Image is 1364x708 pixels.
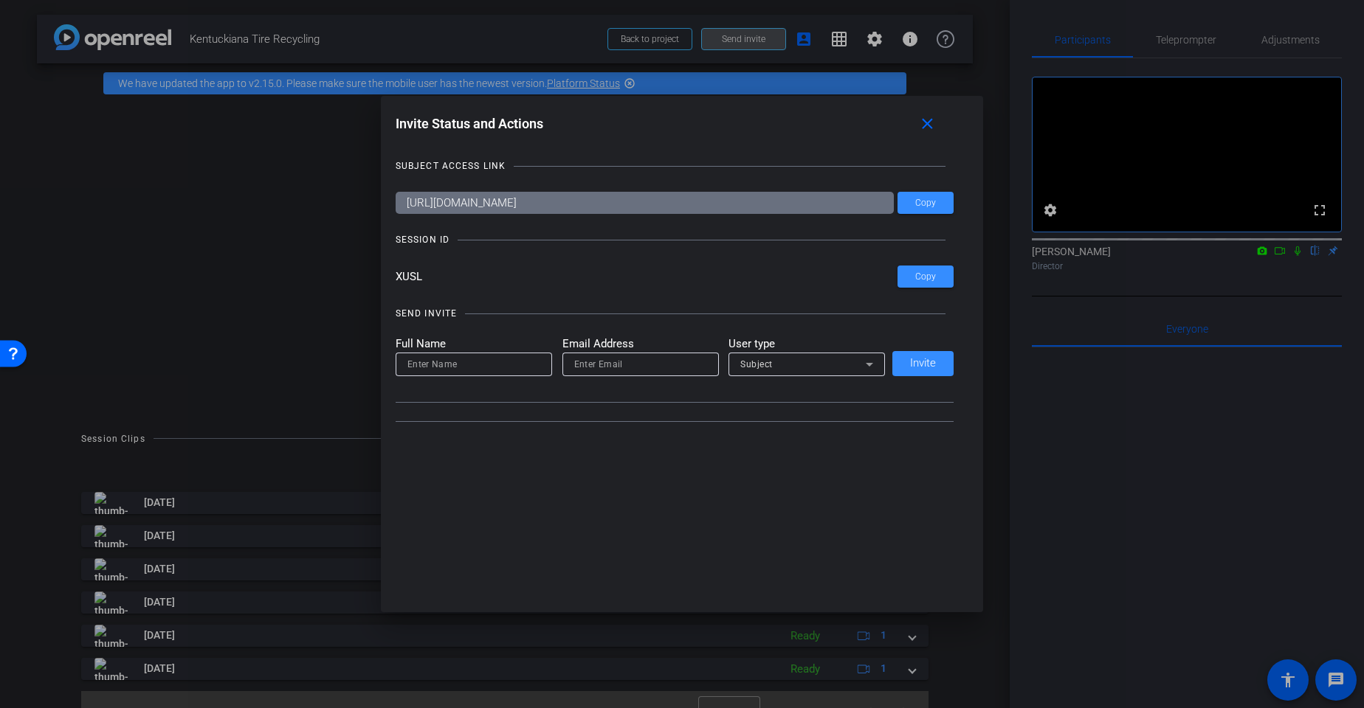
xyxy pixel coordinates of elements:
[407,355,540,373] input: Enter Name
[898,265,954,288] button: Copy
[915,198,936,209] span: Copy
[740,359,773,369] span: Subject
[915,271,936,282] span: Copy
[396,306,457,321] div: SEND INVITE
[396,111,954,137] div: Invite Status and Actions
[396,306,954,321] openreel-title-line: SEND INVITE
[396,232,954,247] openreel-title-line: SESSION ID
[396,232,449,247] div: SESSION ID
[396,159,954,173] openreel-title-line: SUBJECT ACCESS LINK
[574,355,707,373] input: Enter Email
[898,192,954,214] button: Copy
[728,336,885,353] mat-label: User type
[396,336,552,353] mat-label: Full Name
[396,159,506,173] div: SUBJECT ACCESS LINK
[562,336,719,353] mat-label: Email Address
[918,115,937,133] mat-icon: close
